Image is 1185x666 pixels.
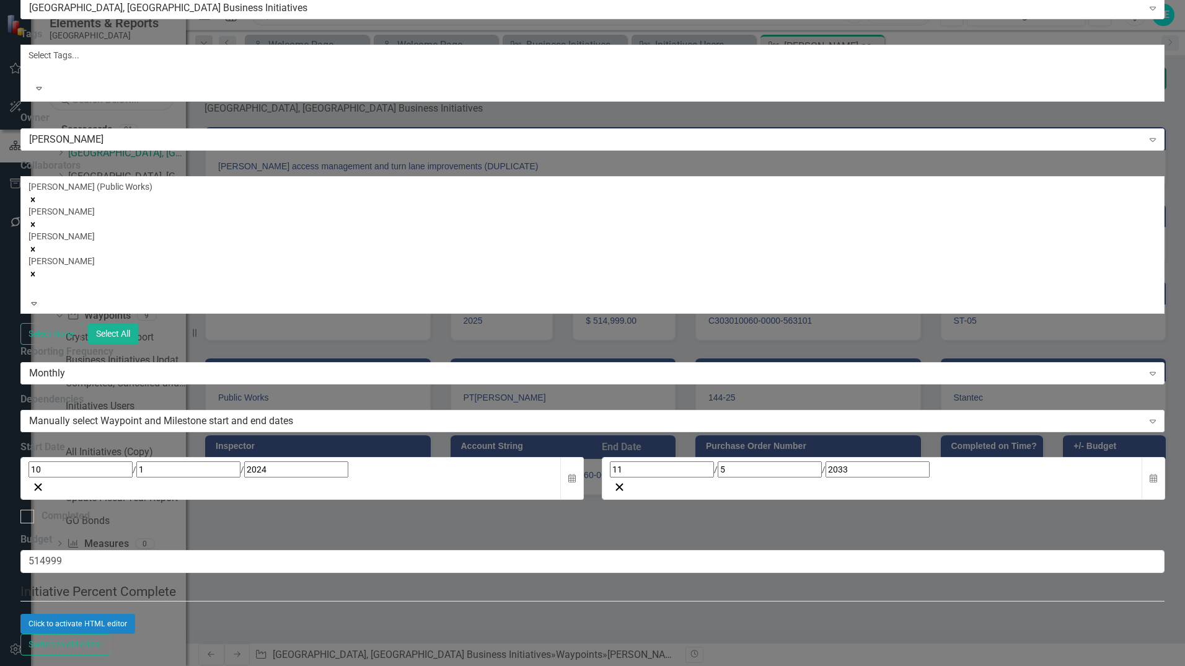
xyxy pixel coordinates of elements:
[29,193,1156,205] div: Remove William Corbett (Public Works)
[20,582,1165,602] legend: Initiative Percent Complete
[20,533,1165,547] label: Budget
[602,440,1165,455] div: End Date
[29,205,1156,218] div: [PERSON_NAME]
[20,27,1165,42] label: Tags
[133,464,136,474] span: /
[240,464,244,474] span: /
[29,242,1156,255] div: Remove Alicia Pearce Smith
[29,49,1156,61] div: Select Tags...
[3,3,1139,18] p: Duplicate item
[20,345,1165,359] label: Reporting Frequency
[29,180,1156,193] div: [PERSON_NAME] (Public Works)
[29,267,1156,280] div: Remove Pim Tan
[29,255,1156,267] div: [PERSON_NAME]
[20,393,1165,407] label: Dependencies
[20,323,82,345] button: Select None
[20,614,135,634] button: Click to activate HTML editor
[20,111,1165,125] label: Owner
[20,159,1165,173] label: Collaborators
[42,509,90,523] div: Completed
[29,366,1143,380] div: Monthly
[714,464,718,474] span: /
[20,440,583,455] div: Start Date
[29,218,1156,230] div: Remove Sandra Krieger
[822,464,826,474] span: /
[29,1,1143,16] div: [GEOGRAPHIC_DATA], [GEOGRAPHIC_DATA] Business Initiatives
[88,323,138,345] button: Select All
[29,133,1143,147] div: [PERSON_NAME]
[29,230,1156,242] div: [PERSON_NAME]
[29,414,1143,428] div: Manually select Waypoint and Milestone start and end dates
[20,634,110,655] button: Switch to old editor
